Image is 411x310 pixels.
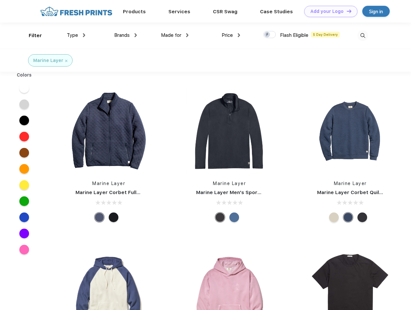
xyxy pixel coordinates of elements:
div: Filter [29,32,42,39]
img: dropdown.png [83,33,85,37]
a: Marine Layer [334,181,367,186]
a: Products [123,9,146,15]
img: func=resize&h=266 [66,88,152,174]
span: Type [67,32,78,38]
img: dropdown.png [135,33,137,37]
div: Charcoal [357,212,367,222]
div: Deep Denim [229,212,239,222]
a: CSR Swag [213,9,237,15]
img: dropdown.png [186,33,188,37]
span: Made for [161,32,181,38]
div: Marine Layer [33,57,63,64]
img: desktop_search.svg [357,30,368,41]
span: Flash Eligible [280,32,308,38]
a: Marine Layer Men's Sport Quarter Zip [196,190,290,195]
img: fo%20logo%202.webp [38,6,114,17]
img: filter_cancel.svg [65,60,67,62]
span: 5 Day Delivery [311,32,340,37]
div: Charcoal [215,212,225,222]
span: Price [222,32,233,38]
div: Colors [12,72,37,78]
div: Sign in [369,8,383,15]
a: Sign in [362,6,390,17]
div: Add your Logo [310,9,344,14]
div: Oat Heather [329,212,339,222]
img: func=resize&h=266 [186,88,272,174]
a: Marine Layer Corbet Full-Zip Jacket [75,190,165,195]
div: Navy [95,212,104,222]
span: Brands [114,32,130,38]
a: Services [168,9,190,15]
a: Marine Layer [92,181,125,186]
img: DT [347,9,351,13]
div: Black [109,212,118,222]
img: func=resize&h=266 [307,88,393,174]
div: Navy Heather [343,212,353,222]
a: Marine Layer [213,181,246,186]
img: dropdown.png [238,33,240,37]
